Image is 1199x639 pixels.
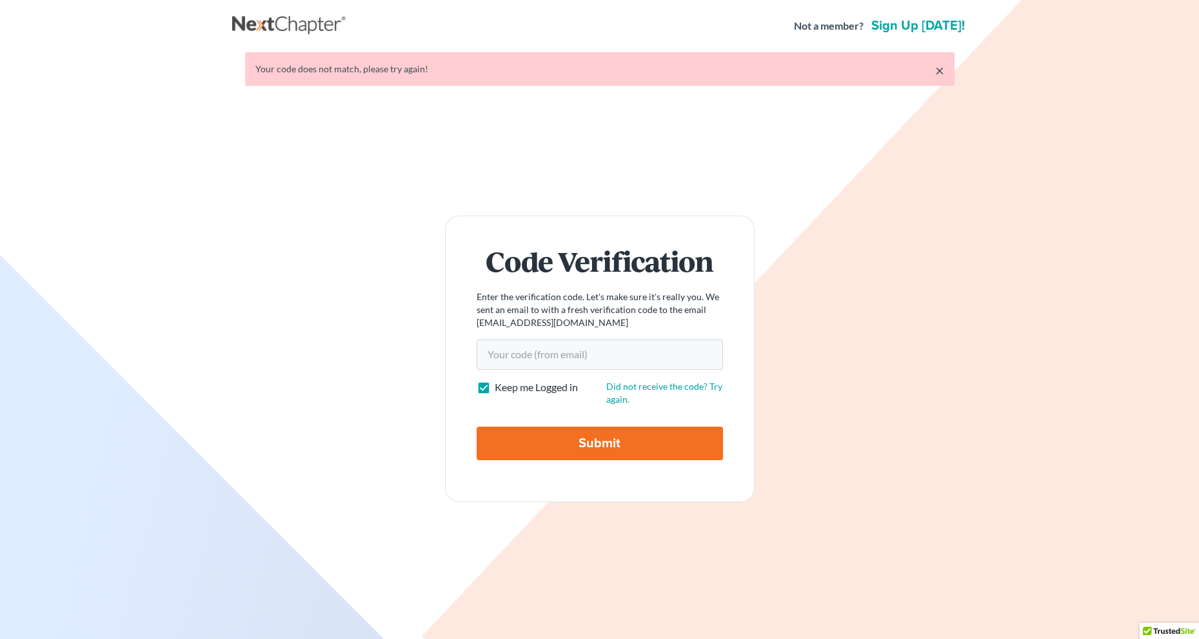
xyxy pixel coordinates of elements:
p: Enter the verification code. Let's make sure it's really you. We sent an email to with a fresh ve... [477,290,723,329]
a: Sign up [DATE]! [869,19,967,32]
h1: Code Verification [477,247,723,275]
a: Did not receive the code? Try again. [606,381,722,405]
label: Keep me Logged in [495,380,578,395]
input: Submit [477,427,723,460]
div: Your code does not match, please try again! [255,63,944,76]
a: × [935,63,944,78]
strong: Not a member? [794,19,864,34]
input: Your code (from email) [477,340,723,369]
